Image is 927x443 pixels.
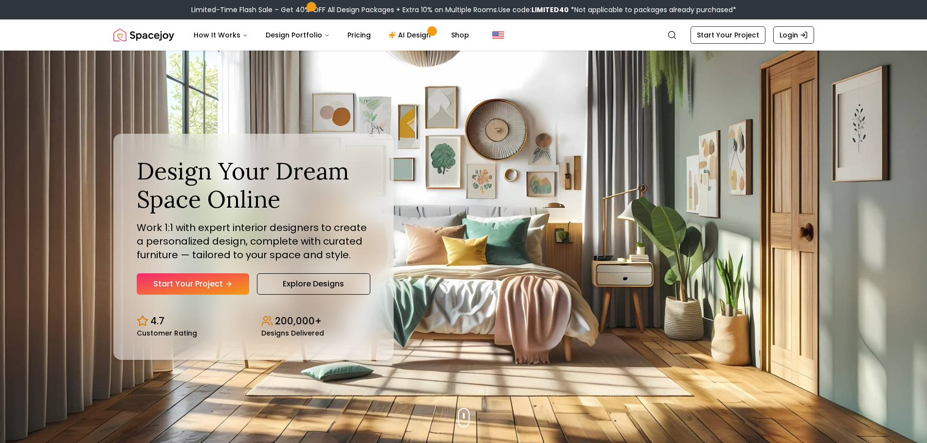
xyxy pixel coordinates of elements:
[275,314,322,328] p: 200,000+
[261,330,324,337] small: Designs Delivered
[137,306,370,337] div: Design stats
[531,5,569,15] b: LIMITED40
[443,25,477,45] a: Shop
[492,29,504,41] img: United States
[691,26,765,44] a: Start Your Project
[569,5,736,15] span: *Not applicable to packages already purchased*
[191,5,736,15] div: Limited-Time Flash Sale – Get 40% OFF All Design Packages + Extra 10% on Multiple Rooms.
[137,157,370,213] h1: Design Your Dream Space Online
[186,25,477,45] nav: Main
[150,314,164,328] p: 4.7
[498,5,569,15] span: Use code:
[186,25,256,45] button: How It Works
[257,273,370,295] a: Explore Designs
[340,25,379,45] a: Pricing
[773,26,814,44] a: Login
[113,25,174,45] a: Spacejoy
[381,25,441,45] a: AI Design
[258,25,338,45] button: Design Portfolio
[137,273,249,295] a: Start Your Project
[113,19,814,51] nav: Global
[113,25,174,45] img: Spacejoy Logo
[137,330,197,337] small: Customer Rating
[137,221,370,262] p: Work 1:1 with expert interior designers to create a personalized design, complete with curated fu...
